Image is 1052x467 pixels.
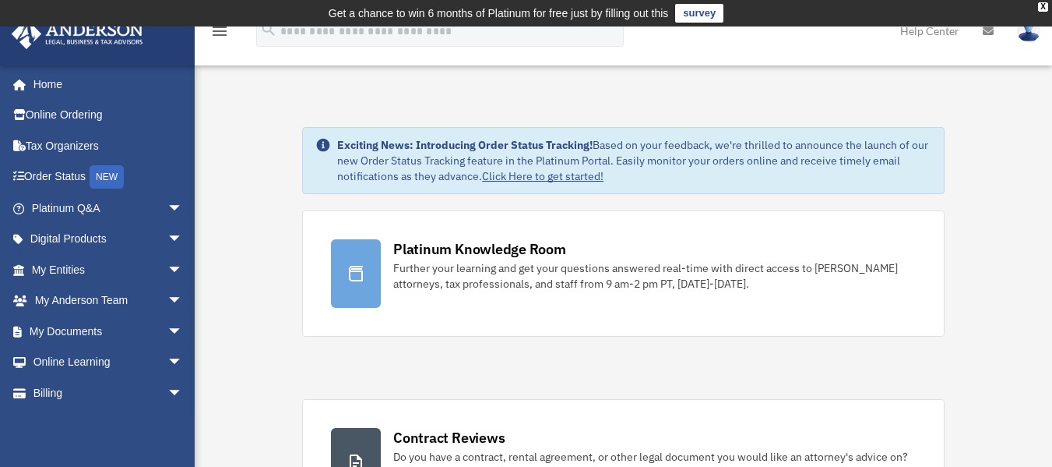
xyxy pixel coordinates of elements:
a: Digital Productsarrow_drop_down [11,224,206,255]
strong: Exciting News: Introducing Order Status Tracking! [337,138,593,152]
span: arrow_drop_down [167,285,199,317]
a: Events Calendar [11,409,206,440]
span: arrow_drop_down [167,377,199,409]
a: My Documentsarrow_drop_down [11,316,206,347]
div: Platinum Knowledge Room [393,239,566,259]
div: Get a chance to win 6 months of Platinum for free just by filling out this [329,4,669,23]
a: My Entitiesarrow_drop_down [11,254,206,285]
div: Based on your feedback, we're thrilled to announce the launch of our new Order Status Tracking fe... [337,137,931,184]
span: arrow_drop_down [167,347,199,379]
a: menu [210,27,229,41]
a: Billingarrow_drop_down [11,377,206,409]
a: Home [11,69,199,100]
div: NEW [90,165,124,189]
a: Platinum Knowledge Room Further your learning and get your questions answered real-time with dire... [302,211,945,337]
img: User Pic [1017,19,1040,42]
div: close [1038,2,1048,12]
span: arrow_drop_down [167,224,199,256]
span: arrow_drop_down [167,193,199,225]
a: Online Ordering [11,100,206,131]
a: survey [675,4,723,23]
span: arrow_drop_down [167,254,199,286]
i: menu [210,22,229,41]
span: arrow_drop_down [167,316,199,348]
a: Order StatusNEW [11,161,206,193]
div: Contract Reviews [393,428,505,448]
i: search [260,21,277,38]
a: Tax Organizers [11,130,206,161]
img: Anderson Advisors Platinum Portal [7,19,148,49]
a: Click Here to get started! [482,169,603,183]
a: My Anderson Teamarrow_drop_down [11,285,206,317]
a: Platinum Q&Aarrow_drop_down [11,193,206,224]
div: Further your learning and get your questions answered real-time with direct access to [PERSON_NAM... [393,260,916,292]
a: Online Learningarrow_drop_down [11,347,206,378]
